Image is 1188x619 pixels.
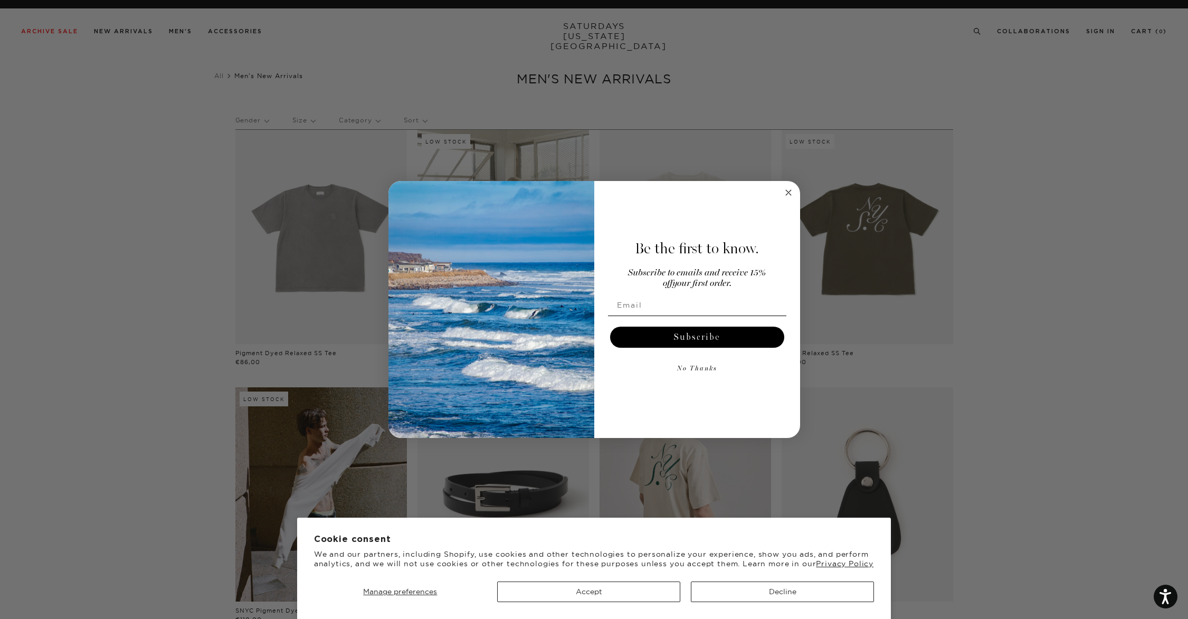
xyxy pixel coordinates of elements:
[691,582,874,602] button: Decline
[608,294,786,316] input: Email
[363,587,437,596] span: Manage preferences
[816,559,873,568] a: Privacy Policy
[610,327,784,348] button: Subscribe
[608,358,786,379] button: No Thanks
[497,582,680,602] button: Accept
[782,186,795,199] button: Close dialog
[314,549,875,568] p: We and our partners, including Shopify, use cookies and other technologies to personalize your ex...
[663,279,672,288] span: off
[388,181,594,439] img: 125c788d-000d-4f3e-b05a-1b92b2a23ec9.jpeg
[635,240,759,258] span: Be the first to know.
[314,535,875,545] h2: Cookie consent
[314,582,487,602] button: Manage preferences
[672,279,731,288] span: your first order.
[628,269,766,278] span: Subscribe to emails and receive 15%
